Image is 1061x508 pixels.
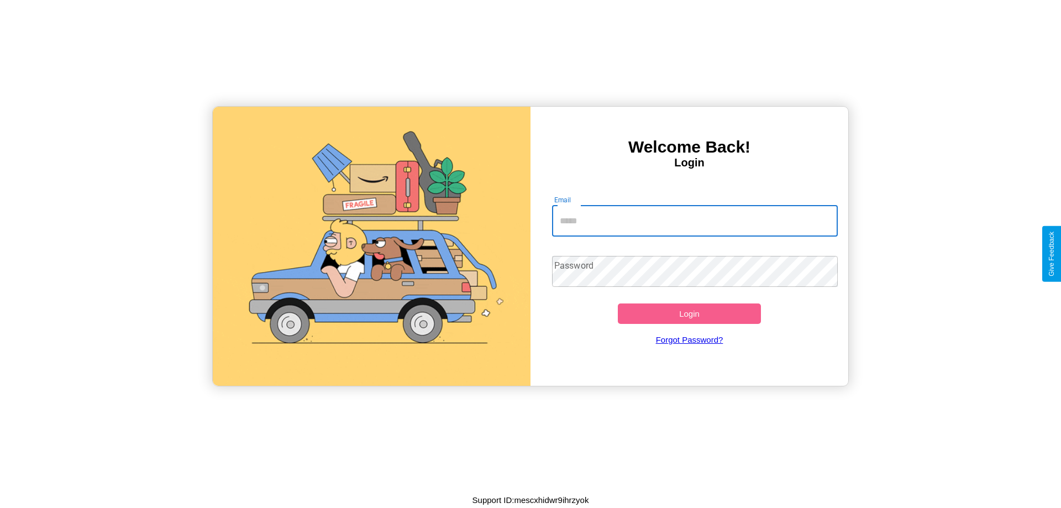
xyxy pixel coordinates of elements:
div: Give Feedback [1048,232,1055,276]
h4: Login [530,156,848,169]
label: Email [554,195,571,205]
button: Login [618,303,761,324]
a: Forgot Password? [547,324,833,355]
img: gif [213,107,530,386]
p: Support ID: mescxhidwr9ihrzyok [472,493,589,507]
h3: Welcome Back! [530,138,848,156]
